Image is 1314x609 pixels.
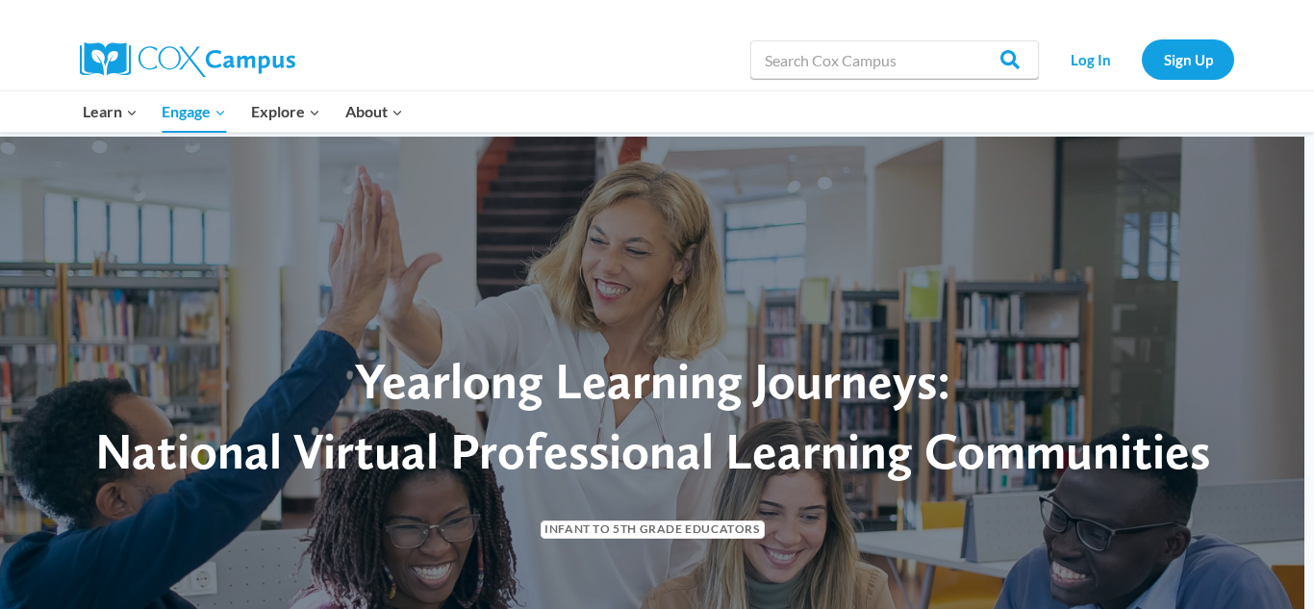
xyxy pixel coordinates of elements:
span: Learn [83,99,138,124]
img: Cox Campus [80,42,295,77]
nav: Primary Navigation [70,91,415,132]
span: Infant to 5th Grade Educators [541,520,765,539]
nav: Secondary Navigation [1049,39,1234,79]
input: Search Cox Campus [750,40,1039,79]
span: Explore [251,99,320,124]
a: Sign Up [1142,39,1234,79]
span: About [345,99,403,124]
span: Yearlong Learning Journeys: [355,350,950,411]
a: Log In [1049,39,1132,79]
span: National Virtual Professional Learning Communities [95,420,1210,481]
span: Engage [162,99,226,124]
